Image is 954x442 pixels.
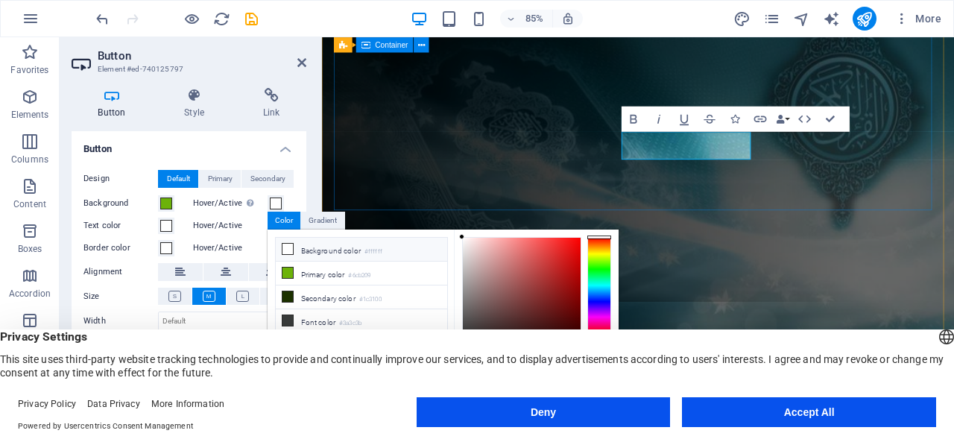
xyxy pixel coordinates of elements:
button: undo [93,10,111,28]
small: #ffffff [364,247,382,257]
label: Hover/Active [193,195,268,212]
button: publish [853,7,876,31]
button: 85% [500,10,553,28]
div: Gradient [301,212,344,230]
label: Size [83,288,158,306]
li: Primary color [276,262,447,285]
h4: Link [236,88,306,119]
p: Boxes [18,243,42,255]
button: Confirm (Ctrl+⏎) [818,107,842,132]
small: #6cb209 [348,271,370,281]
i: Save (Ctrl+S) [243,10,260,28]
li: Font color [276,309,447,333]
p: Content [13,198,46,210]
button: Default [158,170,198,188]
i: Design (Ctrl+Alt+Y) [733,10,751,28]
button: Underline (Ctrl+U) [672,107,696,132]
label: Design [83,170,158,188]
i: Undo: Change background (Ctrl+Z) [94,10,111,28]
li: Background color [276,238,447,262]
li: Secondary color [276,285,447,309]
small: #1c3100 [359,294,382,305]
label: Width [83,317,158,325]
i: Reload page [213,10,230,28]
label: Alignment [83,263,158,281]
i: Publish [856,10,873,28]
div: Color [268,212,301,230]
span: More [894,11,941,26]
p: Elements [11,109,49,121]
h4: Style [158,88,237,119]
button: Link [748,107,772,132]
h4: Button [72,88,158,119]
button: Data Bindings [774,107,792,132]
h4: Button [72,131,306,158]
span: Secondary [250,170,285,188]
button: reload [212,10,230,28]
span: Default [167,170,190,188]
i: Pages (Ctrl+Alt+S) [763,10,780,28]
i: On resize automatically adjust zoom level to fit chosen device. [561,12,575,25]
button: Click here to leave preview mode and continue editing [183,10,200,28]
h6: 85% [522,10,546,28]
label: Hover/Active [193,239,268,257]
label: Background [83,195,158,212]
p: Accordion [9,288,51,300]
label: Text color [83,217,158,235]
button: design [733,10,751,28]
button: Primary [199,170,241,188]
button: Italic (Ctrl+I) [647,107,671,132]
button: save [242,10,260,28]
i: Navigator [793,10,810,28]
span: Primary [208,170,233,188]
button: Bold (Ctrl+B) [622,107,645,132]
button: More [888,7,947,31]
span: Container [375,41,408,48]
button: pages [763,10,781,28]
p: Columns [11,154,48,165]
button: navigator [793,10,811,28]
h2: Button [98,49,306,63]
i: AI Writer [823,10,840,28]
button: HTML [793,107,817,132]
p: Favorites [10,64,48,76]
label: Border color [83,239,158,257]
label: Hover/Active [193,217,268,235]
h3: Element #ed-740125797 [98,63,277,76]
button: Secondary [241,170,294,188]
small: #3a3c3b [339,318,361,329]
button: Strikethrough [698,107,721,132]
button: text_generator [823,10,841,28]
button: Icons [723,107,747,132]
